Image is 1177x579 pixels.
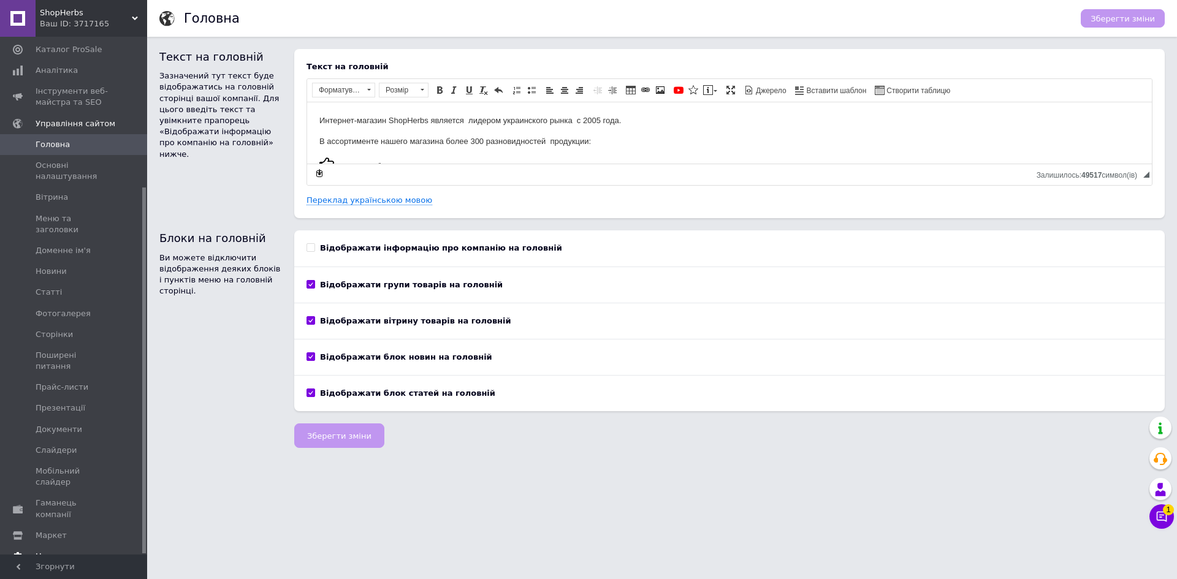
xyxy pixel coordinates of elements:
span: 49517 [1081,171,1102,180]
a: Збільшити відступ [606,83,619,97]
span: Мобільний слайдер [36,466,113,488]
a: Форматування [312,83,375,97]
span: Презентації [36,403,85,414]
div: Ваш ID: 3717165 [40,18,147,29]
h2: Текст на головній [159,49,282,64]
p: Интернет-магазин ShopHerbs является лидером украинского рынка с 2005 года. [12,12,832,25]
a: Переклад українською мовою [307,195,432,205]
b: Відображати блок новин на головній [320,352,492,361]
a: Розмір [379,83,429,97]
span: Вітрина [36,192,68,203]
a: Вставити/видалити маркований список [525,83,538,97]
span: Гаманець компанії [36,498,113,520]
span: Статті [36,287,62,298]
a: Додати відео з YouTube [672,83,685,97]
a: Повернути (Ctrl+Z) [492,83,505,97]
a: Створити таблицю [873,83,952,97]
span: ShopHerbs [40,7,132,18]
a: Видалити форматування [477,83,490,97]
span: Каталог ProSale [36,44,102,55]
b: Відображати блок статей на головній [320,388,495,398]
a: Зображення [653,83,667,97]
span: Управління сайтом [36,118,115,129]
a: Вставити/видалити нумерований список [510,83,524,97]
a: Зробити резервну копію зараз [313,167,326,180]
span: 1 [1163,504,1174,515]
b: Відображати інформацію про компанію на головній [320,243,562,252]
b: Відображати групи товарів на головній [320,280,503,289]
span: Меню та заголовки [36,213,113,235]
span: Створити таблицю [885,86,950,96]
a: Вставити повідомлення [701,83,719,97]
h1: Головна [184,11,240,26]
h2: Блоки на головній [159,230,282,246]
a: По центру [558,83,571,97]
span: Вставити шаблон [805,86,867,96]
p: Травяные сборы [12,54,832,71]
span: Інструменти веб-майстра та SEO [36,86,113,108]
span: Потягніть для зміни розмірів [1143,172,1149,178]
a: Джерело [742,83,788,97]
div: Кiлькiсть символiв [1037,168,1143,180]
span: Слайдери [36,445,77,456]
div: Текст на головній [307,61,1152,72]
a: По правому краю [573,83,586,97]
iframe: Редактор, 55166536-54A2-439B-B028-A15776DEB0FB [307,102,1152,164]
span: Прайс-листи [36,382,88,393]
span: Основні налаштування [36,160,113,182]
span: Налаштування [36,551,98,562]
button: Чат з покупцем1 [1149,504,1174,529]
a: Таблиця [624,83,638,97]
span: Розмір [379,83,416,97]
a: Жирний (Ctrl+B) [433,83,446,97]
p: Ви можете відключити відображення деяких блоків і пунктів меню на головній сторінці. [159,252,282,297]
a: По лівому краю [543,83,557,97]
span: Головна [36,139,70,150]
span: Сторінки [36,329,73,340]
b: Відображати вітрину товарів на головній [320,316,511,325]
a: Вставити шаблон [793,83,869,97]
p: Зазначений тут текст буде відображатись на головній сторінці вашої компанії. Для цього введіть те... [159,70,282,160]
a: Вставити/Редагувати посилання (Ctrl+L) [639,83,652,97]
a: Підкреслений (Ctrl+U) [462,83,476,97]
p: В ассортименте нашего магазина более 300 разновидностей продукции: [12,33,832,46]
a: Зменшити відступ [591,83,604,97]
span: Форматування [313,83,363,97]
a: Курсив (Ctrl+I) [448,83,461,97]
span: Аналітика [36,65,78,76]
span: Джерело [754,86,787,96]
span: Доменне ім'я [36,245,91,256]
body: Редактор, 55166536-54A2-439B-B028-A15776DEB0FB [12,12,832,341]
a: Вставити іконку [687,83,700,97]
span: Поширені питання [36,350,113,372]
span: Маркет [36,530,67,541]
span: Документи [36,424,82,435]
span: Новини [36,266,67,277]
a: Максимізувати [724,83,737,97]
span: Фотогалерея [36,308,91,319]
